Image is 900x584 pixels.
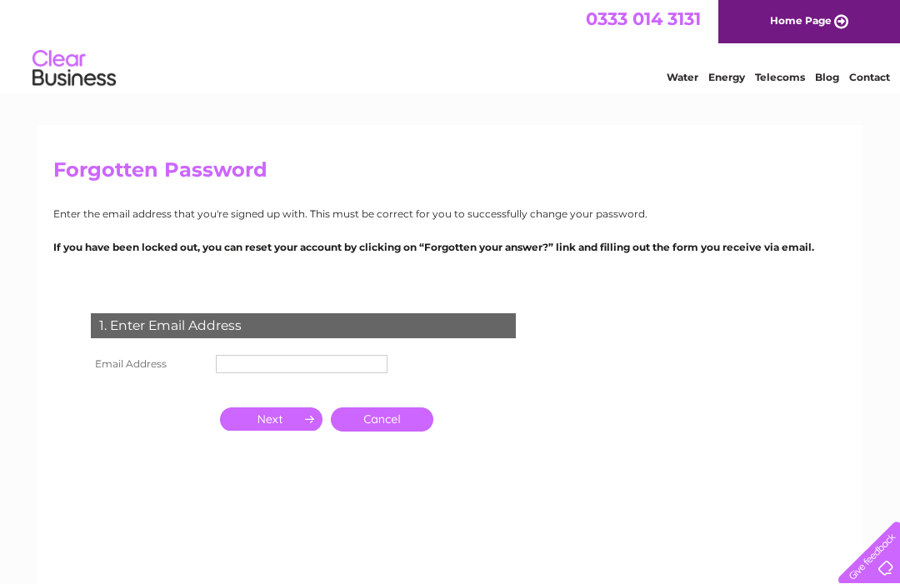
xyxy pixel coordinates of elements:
[586,8,701,29] a: 0333 014 3131
[708,71,745,83] a: Energy
[91,313,516,338] div: 1. Enter Email Address
[53,206,847,222] p: Enter the email address that you're signed up with. This must be correct for you to successfully ...
[32,43,117,94] img: logo.png
[53,239,847,255] p: If you have been locked out, you can reset your account by clicking on “Forgotten your answer?” l...
[849,71,890,83] a: Contact
[667,71,698,83] a: Water
[53,158,847,190] h2: Forgotten Password
[57,9,845,81] div: Clear Business is a trading name of Verastar Limited (registered in [GEOGRAPHIC_DATA] No. 3667643...
[87,351,212,377] th: Email Address
[815,71,839,83] a: Blog
[755,71,805,83] a: Telecoms
[331,407,433,432] a: Cancel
